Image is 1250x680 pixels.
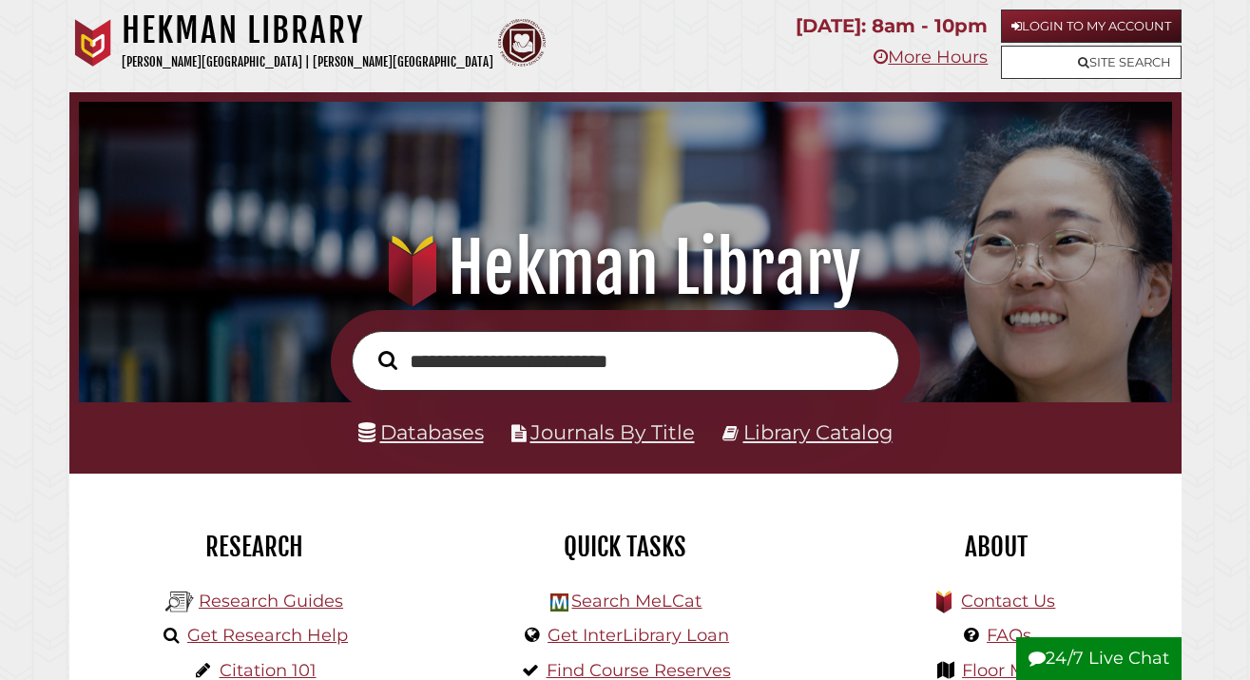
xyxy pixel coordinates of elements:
a: Search MeLCat [571,591,702,612]
a: FAQs [987,625,1031,646]
a: Research Guides [199,591,343,612]
a: Contact Us [961,591,1055,612]
img: Hekman Library Logo [550,593,568,612]
a: More Hours [874,47,988,68]
img: Calvin Theological Seminary [498,19,546,67]
a: Journals By Title [530,420,695,444]
button: Search [369,346,407,375]
a: Login to My Account [1001,10,1182,43]
h1: Hekman Library [122,10,493,51]
a: Databases [358,420,484,444]
a: Get InterLibrary Loan [548,625,729,646]
h2: Research [84,531,426,563]
h2: Quick Tasks [454,531,797,563]
p: [DATE]: 8am - 10pm [796,10,988,43]
img: Hekman Library Logo [165,588,194,616]
i: Search [378,350,397,370]
a: Site Search [1001,46,1182,79]
a: Library Catalog [743,420,893,444]
h2: About [825,531,1167,563]
img: Calvin University [69,19,117,67]
p: [PERSON_NAME][GEOGRAPHIC_DATA] | [PERSON_NAME][GEOGRAPHIC_DATA] [122,51,493,73]
a: Get Research Help [187,625,348,646]
h1: Hekman Library [97,226,1153,310]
